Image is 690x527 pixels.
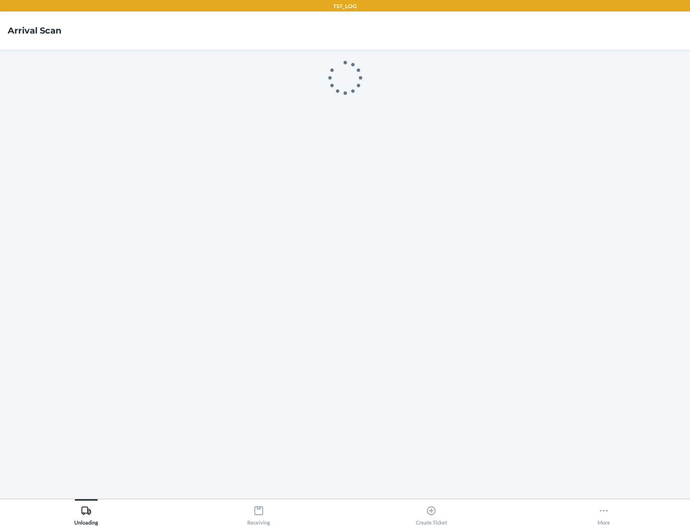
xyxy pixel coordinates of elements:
[247,502,270,526] div: Receiving
[345,499,517,526] button: Create Ticket
[416,502,447,526] div: Create Ticket
[517,499,690,526] button: More
[74,502,98,526] div: Unloading
[598,502,610,526] div: More
[8,24,61,37] h4: Arrival Scan
[172,499,345,526] button: Receiving
[333,2,357,11] p: TST_LOG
